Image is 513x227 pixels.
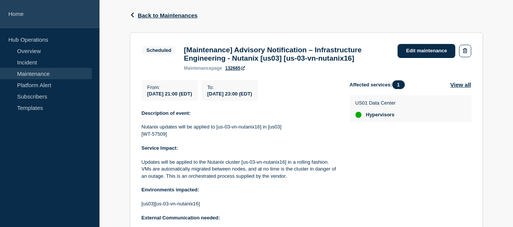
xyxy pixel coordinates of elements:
[398,44,455,58] a: Edit maintenance
[130,12,198,19] button: Back to Maintenances
[350,80,409,89] span: Affected services:
[392,80,405,89] span: 1
[207,85,252,90] p: To :
[142,131,338,138] p: [WT-57509]
[142,124,338,130] p: Nutanix updates will be applied to [us-03-vn-nutanix16] in [us03]
[142,187,199,193] strong: Environments impacted:
[355,112,361,118] div: up
[225,66,245,71] a: 132665
[142,110,191,116] strong: Description of event:
[184,46,390,63] h3: [Maintenance] Advisory Notification – Infrastructure Engineering - Nutanix [us03] [us-03-vn-nutan...
[142,145,178,151] strong: Service Impact:
[184,66,222,71] p: page
[142,159,338,180] p: Updates will be applied to the Nutanix cluster [us-03-vn-nutanix16] in a rolling fashion. VMs are...
[138,12,198,19] span: Back to Maintenances
[450,80,471,89] button: View all
[207,91,252,97] span: [DATE] 23:00 (EDT)
[147,91,192,97] span: [DATE] 21:00 (EDT)
[142,215,220,221] strong: External Communication needed:
[184,66,212,71] span: maintenance
[142,46,177,55] span: Scheduled
[147,85,192,90] p: From :
[366,112,395,118] span: Hypervisors
[142,200,338,207] p: [us03][us-03-vn-nutanix16]
[355,100,396,106] p: US01 Data Center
